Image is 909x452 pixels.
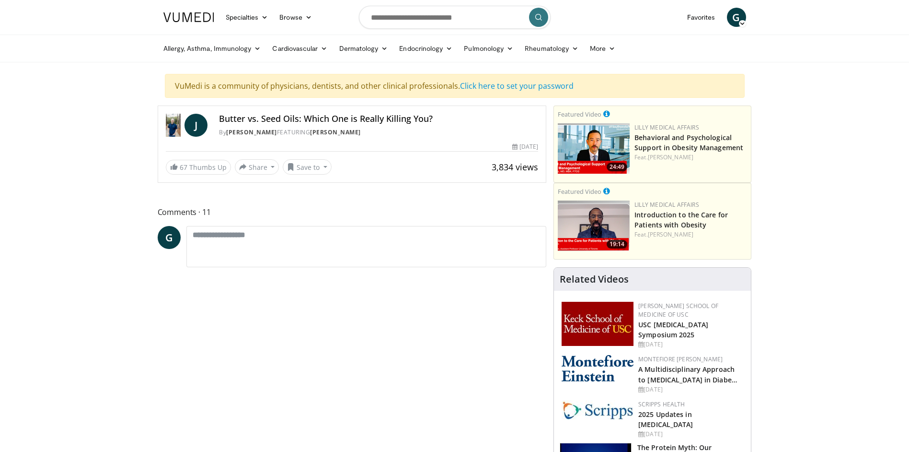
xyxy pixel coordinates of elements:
div: VuMedi is a community of physicians, dentists, and other clinical professionals. [165,74,745,98]
a: A Multidisciplinary Approach to [MEDICAL_DATA] in Diabe… [638,365,737,384]
span: 67 [180,163,187,172]
a: [PERSON_NAME] [226,128,277,136]
a: USC [MEDICAL_DATA] Symposium 2025 [638,320,708,339]
span: 24:49 [607,163,627,171]
a: [PERSON_NAME] [648,230,693,238]
a: Pulmonology [458,39,519,58]
a: J [184,114,207,137]
a: Dermatology [334,39,394,58]
a: Scripps Health [638,400,685,408]
div: [DATE] [638,430,743,439]
img: ba3304f6-7838-4e41-9c0f-2e31ebde6754.png.150x105_q85_crop-smart_upscale.png [558,123,630,174]
a: G [158,226,181,249]
a: Lilly Medical Affairs [634,201,699,209]
div: [DATE] [512,143,538,151]
a: 19:14 [558,201,630,251]
span: 3,834 views [492,161,538,173]
a: Cardiovascular [266,39,333,58]
a: [PERSON_NAME] [648,153,693,161]
a: Click here to set your password [460,81,574,91]
a: Montefiore [PERSON_NAME] [638,355,723,363]
img: b0142b4c-93a1-4b58-8f91-5265c282693c.png.150x105_q85_autocrop_double_scale_upscale_version-0.2.png [562,355,633,381]
a: Favorites [681,8,721,27]
a: Behavioral and Psychological Support in Obesity Management [634,133,743,152]
a: Specialties [220,8,274,27]
div: By FEATURING [219,128,538,137]
a: More [584,39,621,58]
a: 67 Thumbs Up [166,160,231,175]
img: 7b941f1f-d101-407a-8bfa-07bd47db01ba.png.150x105_q85_autocrop_double_scale_upscale_version-0.2.jpg [562,302,633,346]
button: Share [235,159,279,175]
a: 2025 Updates in [MEDICAL_DATA] [638,410,693,429]
a: Introduction to the Care for Patients with Obesity [634,210,728,229]
button: Save to [283,159,332,175]
a: G [727,8,746,27]
div: [DATE] [638,385,743,394]
a: [PERSON_NAME] [310,128,361,136]
img: c9f2b0b7-b02a-4276-a72a-b0cbb4230bc1.jpg.150x105_q85_autocrop_double_scale_upscale_version-0.2.jpg [562,400,633,420]
a: [PERSON_NAME] School of Medicine of USC [638,302,718,319]
h4: Butter vs. Seed Oils: Which One is Really Killing You? [219,114,538,124]
img: acc2e291-ced4-4dd5-b17b-d06994da28f3.png.150x105_q85_crop-smart_upscale.png [558,201,630,251]
img: VuMedi Logo [163,12,214,22]
div: Feat. [634,230,747,239]
a: Rheumatology [519,39,584,58]
span: Comments 11 [158,206,547,218]
input: Search topics, interventions [359,6,551,29]
small: Featured Video [558,187,601,196]
a: Browse [274,8,318,27]
a: Allergy, Asthma, Immunology [158,39,267,58]
a: Lilly Medical Affairs [634,123,699,131]
span: 19:14 [607,240,627,249]
small: Featured Video [558,110,601,119]
h4: Related Videos [560,274,629,285]
img: Dr. Jordan Rennicke [166,114,181,137]
a: 24:49 [558,123,630,174]
a: Endocrinology [393,39,458,58]
div: Feat. [634,153,747,162]
div: [DATE] [638,340,743,349]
